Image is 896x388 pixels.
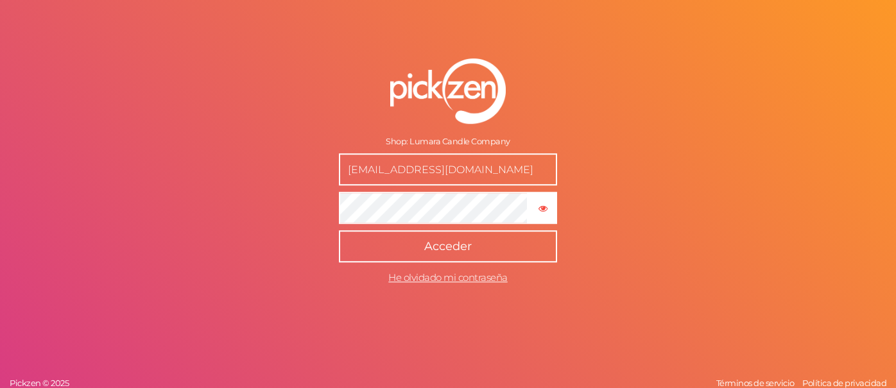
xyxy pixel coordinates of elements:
div: Shop: Lumara Candle Company [339,137,557,147]
span: Términos de servicio [716,378,795,388]
img: pz-logo-white.png [390,58,506,124]
input: E-mail [339,153,557,185]
a: Pickzen © 2025 [6,378,72,388]
span: Política de privacidad [802,378,886,388]
button: Acceder [339,230,557,262]
a: Política de privacidad [799,378,890,388]
a: He olvidado mi contraseña [388,271,508,283]
a: Términos de servicio [713,378,798,388]
span: Acceder [424,239,472,253]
